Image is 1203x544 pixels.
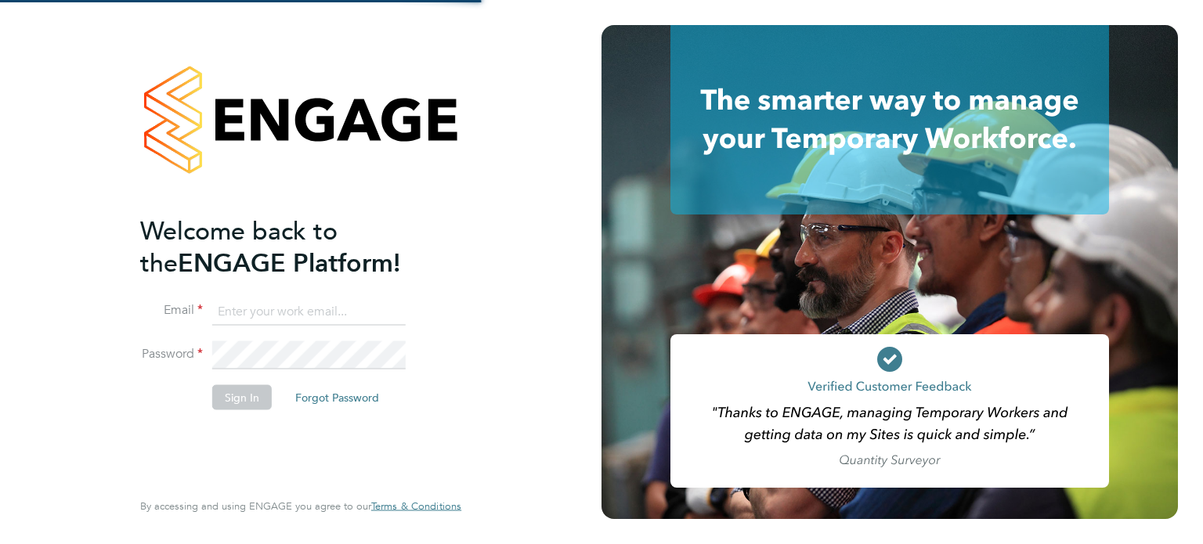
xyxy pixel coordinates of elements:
[140,302,203,319] label: Email
[212,297,406,326] input: Enter your work email...
[140,215,338,278] span: Welcome back to the
[212,385,272,410] button: Sign In
[140,499,461,513] span: By accessing and using ENGAGE you agree to our
[140,346,203,362] label: Password
[140,214,446,279] h2: ENGAGE Platform!
[371,500,461,513] a: Terms & Conditions
[283,385,392,410] button: Forgot Password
